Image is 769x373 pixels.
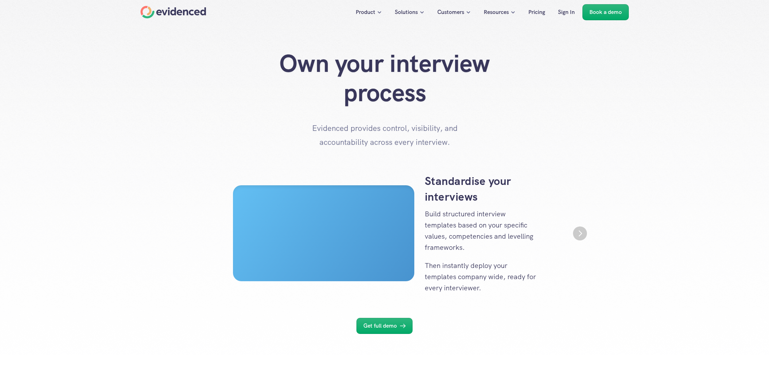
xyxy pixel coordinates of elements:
p: Pricing [528,8,545,17]
p: Evidenced provides control, visibility, and accountability across every interview. [297,121,472,149]
p: Build structured interview templates based on your specific values, competencies and levelling fr... [425,208,536,253]
button: Next [573,226,587,240]
a: Home [141,6,206,18]
p: Resources [484,8,509,17]
p: Sign In [558,8,575,17]
p: Product [356,8,375,17]
p: Solutions [395,8,418,17]
a: Sign In [553,4,580,20]
h1: Own your interview process [245,49,524,107]
p: Then instantly deploy your templates company wide, ready for every interviewer. [425,260,536,293]
p: Book a demo [589,8,622,17]
a: Get full demo [356,318,413,334]
li: 1 of 3 [175,173,594,293]
a: Pricing [523,4,550,20]
a: Book a demo [582,4,629,20]
h3: Standardise your interviews [425,173,536,205]
p: Get full demo [363,321,397,330]
p: Customers [437,8,464,17]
